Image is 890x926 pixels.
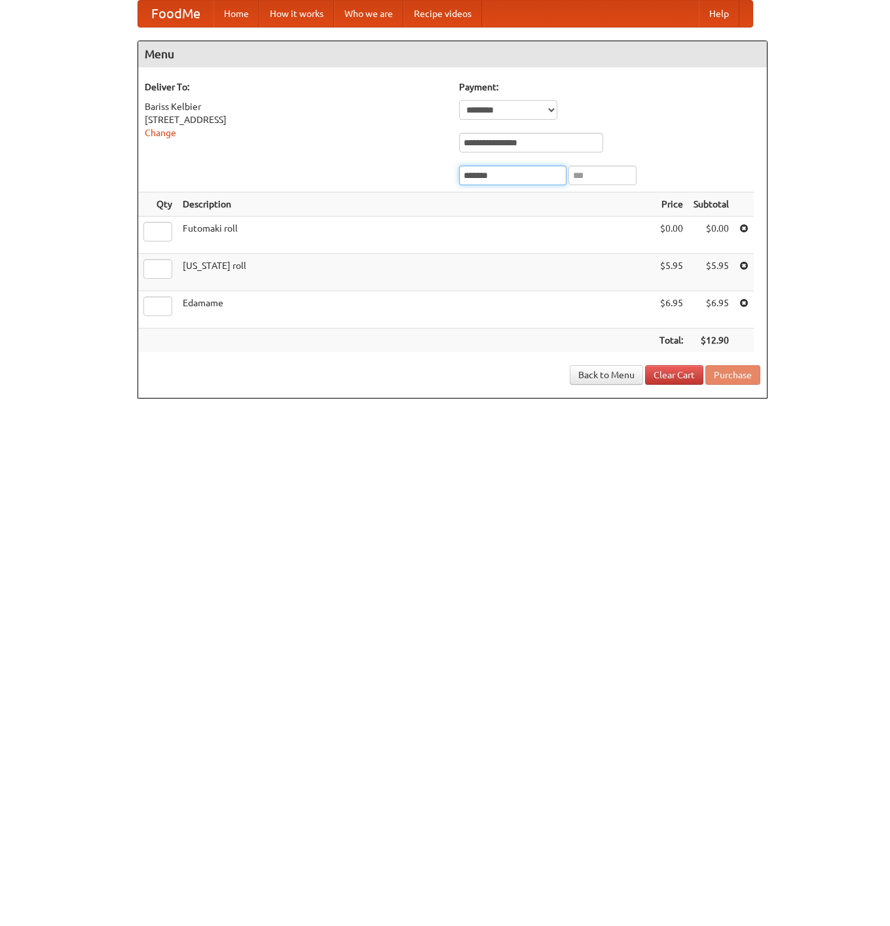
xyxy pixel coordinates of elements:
[459,80,760,94] h5: Payment:
[654,192,688,217] th: Price
[138,41,767,67] h4: Menu
[177,254,654,291] td: [US_STATE] roll
[654,217,688,254] td: $0.00
[688,254,734,291] td: $5.95
[705,365,760,385] button: Purchase
[688,291,734,329] td: $6.95
[688,192,734,217] th: Subtotal
[177,217,654,254] td: Futomaki roll
[259,1,334,27] a: How it works
[138,192,177,217] th: Qty
[177,192,654,217] th: Description
[213,1,259,27] a: Home
[177,291,654,329] td: Edamame
[403,1,482,27] a: Recipe videos
[688,217,734,254] td: $0.00
[688,329,734,353] th: $12.90
[654,291,688,329] td: $6.95
[570,365,643,385] a: Back to Menu
[654,254,688,291] td: $5.95
[654,329,688,353] th: Total:
[145,113,446,126] div: [STREET_ADDRESS]
[145,128,176,138] a: Change
[138,1,213,27] a: FoodMe
[334,1,403,27] a: Who we are
[699,1,739,27] a: Help
[145,100,446,113] div: Bariss Kelbier
[145,80,446,94] h5: Deliver To:
[645,365,703,385] a: Clear Cart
